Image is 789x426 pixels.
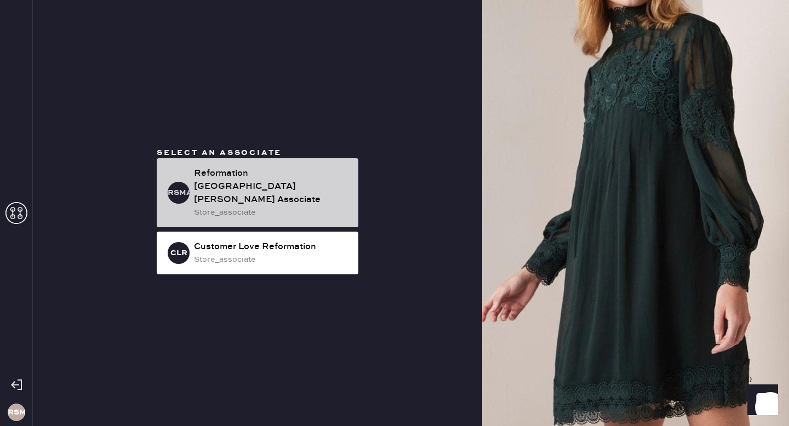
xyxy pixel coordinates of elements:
div: store_associate [194,206,350,218]
div: Reformation [GEOGRAPHIC_DATA][PERSON_NAME] Associate [194,167,350,206]
span: Select an associate [157,148,282,158]
h3: RSMA [168,189,190,197]
h3: RSM [8,408,25,416]
h3: CLR [170,249,187,257]
div: store_associate [194,254,350,266]
div: Customer Love Reformation [194,240,350,254]
iframe: Front Chat [737,377,784,424]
